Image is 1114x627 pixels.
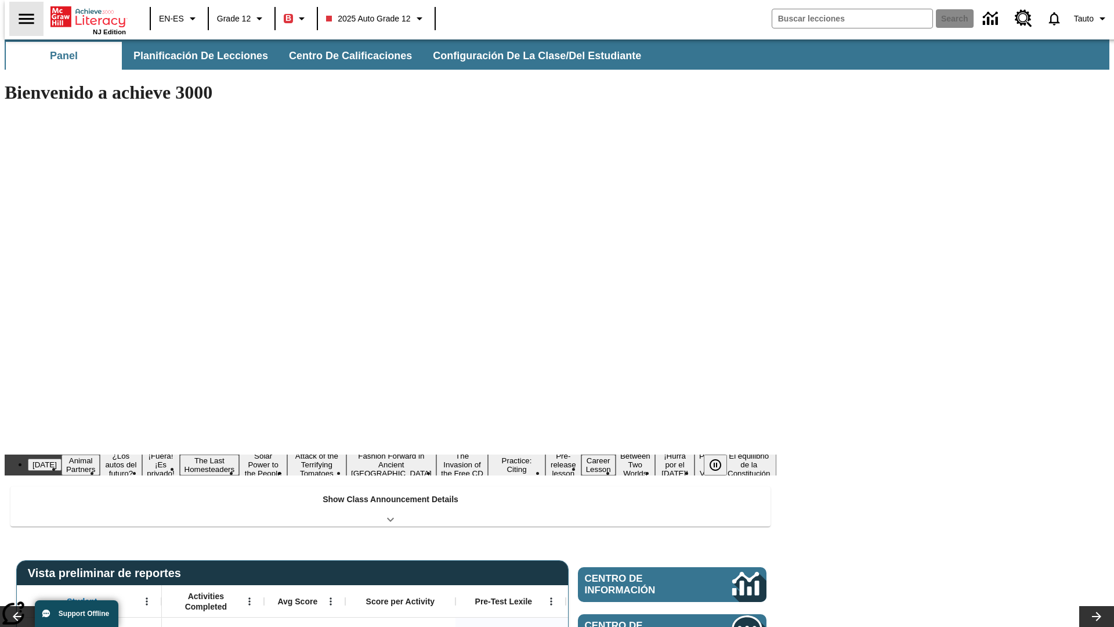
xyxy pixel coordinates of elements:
[287,450,346,480] button: Slide 7 Attack of the Terrifying Tomatoes
[67,596,97,607] span: Student
[28,459,62,471] button: Slide 1 Día del Trabajo
[212,8,271,29] button: Grado: Grade 12, Elige un grado
[1039,3,1069,34] a: Notificaciones
[616,450,655,480] button: Slide 13 Between Two Worlds
[424,42,650,70] button: Configuración de la clase/del estudiante
[5,39,1109,70] div: Subbarra de navegación
[280,42,421,70] button: Centro de calificaciones
[277,596,317,607] span: Avg Score
[1079,606,1114,627] button: Carrusel de lecciones, seguir
[180,455,240,475] button: Slide 5 The Last Homesteaders
[279,8,313,29] button: Boost El color de la clase es rojo. Cambiar el color de la clase.
[28,567,187,580] span: Vista preliminar de reportes
[124,42,277,70] button: Planificación de lecciones
[545,450,581,480] button: Slide 11 Pre-release lesson
[35,600,118,627] button: Support Offline
[93,28,126,35] span: NJ Edition
[1074,13,1094,25] span: Tauto
[581,455,616,475] button: Slide 12 Career Lesson
[323,493,458,506] p: Show Class Announcement Details
[326,13,410,25] span: 2025 Auto Grade 12
[50,4,126,35] div: Portada
[138,593,155,610] button: Abrir menú
[346,450,436,480] button: Slide 8 Fashion Forward in Ancient Rome
[142,450,180,480] button: Slide 4 ¡Fuera! ¡Es privado!
[9,2,44,36] button: Abrir el menú lateral
[542,593,560,610] button: Abrir menú
[322,593,339,610] button: Abrir menú
[488,446,545,484] button: Slide 10 Mixed Practice: Citing Evidence
[100,450,142,480] button: Slide 3 ¿Los autos del futuro?
[366,596,435,607] span: Score per Activity
[6,42,122,70] button: Panel
[655,450,695,480] button: Slide 14 ¡Hurra por el Día de la Constitución!
[976,3,1008,35] a: Centro de información
[154,8,204,29] button: Language: EN-ES, Selecciona un idioma
[695,450,721,480] button: Slide 15 Point of View
[1069,8,1114,29] button: Perfil/Configuración
[159,13,184,25] span: EN-ES
[62,455,100,475] button: Slide 2 Animal Partners
[436,450,488,480] button: Slide 9 The Invasion of the Free CD
[241,593,258,610] button: Abrir menú
[50,5,126,28] a: Portada
[321,8,431,29] button: Class: 2025 Auto Grade 12, Selecciona una clase
[217,13,251,25] span: Grade 12
[1008,3,1039,34] a: Centro de recursos, Se abrirá en una pestaña nueva.
[772,9,932,28] input: search field
[59,610,109,618] span: Support Offline
[5,42,652,70] div: Subbarra de navegación
[475,596,533,607] span: Pre-Test Lexile
[585,573,693,596] span: Centro de información
[578,567,766,602] a: Centro de información
[721,450,776,480] button: Slide 16 El equilibrio de la Constitución
[704,455,727,475] button: Pausar
[239,450,287,480] button: Slide 6 Solar Power to the People
[285,11,291,26] span: B
[10,487,771,527] div: Show Class Announcement Details
[168,591,244,612] span: Activities Completed
[704,455,739,475] div: Pausar
[5,82,776,103] h1: Bienvenido a achieve 3000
